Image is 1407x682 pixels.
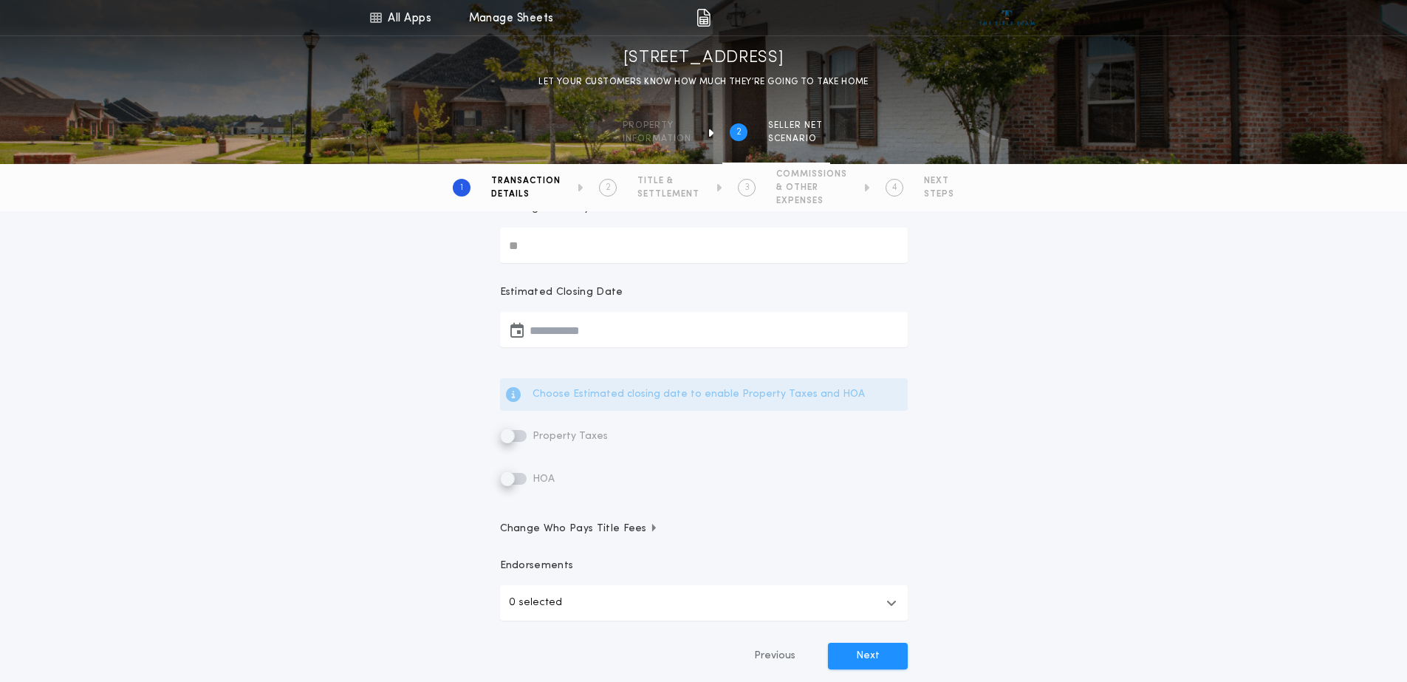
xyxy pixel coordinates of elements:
[924,188,954,200] span: STEPS
[623,120,691,132] span: Property
[491,175,561,187] span: TRANSACTION
[776,182,847,194] span: & OTHER
[500,285,908,300] p: Estimated Closing Date
[500,585,908,621] button: 0 selected
[530,431,608,442] span: Property Taxes
[623,133,691,145] span: information
[768,133,823,145] span: SCENARIO
[500,522,659,536] span: Change Who Pays Title Fees
[979,10,1035,25] img: vs-icon
[725,643,825,669] button: Previous
[500,522,908,536] button: Change Who Pays Title Fees
[776,168,847,180] span: COMMISSIONS
[637,188,699,200] span: SETTLEMENT
[924,175,954,187] span: NEXT
[744,182,750,194] h2: 3
[491,188,561,200] span: DETAILS
[768,120,823,132] span: SELLER NET
[538,75,869,89] p: LET YOUR CUSTOMERS KNOW HOW MUCH THEY’RE GOING TO TAKE HOME
[736,126,742,138] h2: 2
[500,228,908,263] input: Existing Loan Payoff
[828,643,908,669] button: Next
[637,175,699,187] span: TITLE &
[533,387,865,402] p: Choose Estimated closing date to enable Property Taxes and HOA
[696,9,711,27] img: img
[623,47,784,70] h1: [STREET_ADDRESS]
[509,594,562,612] p: 0 selected
[460,182,463,194] h2: 1
[500,559,908,573] p: Endorsements
[530,474,555,485] span: HOA
[892,182,897,194] h2: 4
[776,195,847,207] span: EXPENSES
[606,182,611,194] h2: 2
